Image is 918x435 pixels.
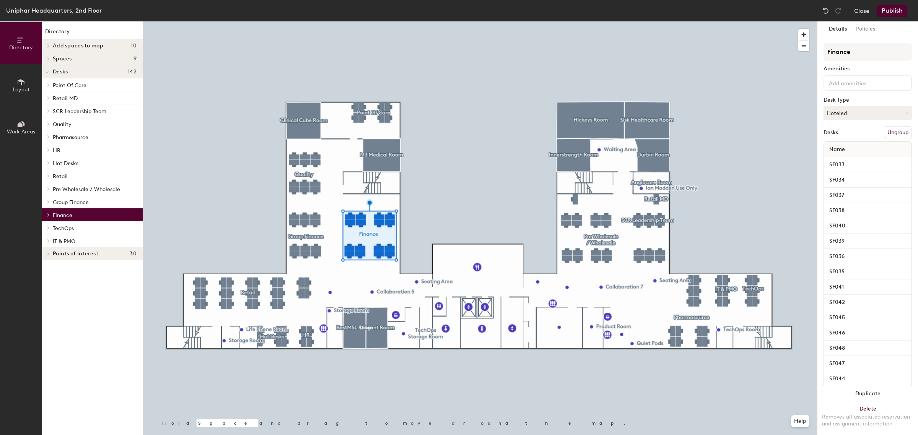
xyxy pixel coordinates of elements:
div: Removes all associated reservation and assignment information [822,414,913,427]
span: HR [53,147,60,154]
button: DeleteRemoves all associated reservation and assignment information [817,401,918,435]
img: Redo [834,7,842,15]
input: Unnamed desk [825,373,910,384]
button: Ungroup [884,126,912,139]
input: Unnamed desk [825,175,910,185]
input: Unnamed desk [825,205,910,216]
span: Hot Desks [53,160,78,167]
button: Policies [851,21,880,37]
span: Group Finance [53,199,89,206]
input: Unnamed desk [825,159,910,170]
span: IT & PMO [53,238,75,245]
span: Pharmasource [53,134,88,141]
span: 30 [130,251,137,257]
button: Hoteled [824,106,912,120]
span: Pre Wholesale / Wholesale [53,186,120,193]
span: Retail [53,173,68,180]
span: Quality [53,121,72,128]
input: Unnamed desk [825,221,910,231]
img: Undo [822,7,830,15]
input: Unnamed desk [825,312,910,323]
span: TechOps [53,225,74,232]
span: Add spaces to map [53,43,104,49]
span: 142 [128,69,137,75]
input: Unnamed desk [825,190,910,201]
input: Unnamed desk [825,343,910,354]
span: SCR Leadership Team [53,108,106,115]
input: Unnamed desk [825,236,910,247]
input: Add amenities [827,78,896,87]
input: Unnamed desk [825,358,910,369]
input: Unnamed desk [825,328,910,338]
span: Desks [53,69,68,75]
span: Work Areas [7,128,35,135]
span: Retail MD [53,95,78,102]
div: Uniphar Headquarters, 2nd Floor [6,6,102,15]
input: Unnamed desk [825,251,910,262]
input: Unnamed desk [825,266,910,277]
div: Amenities [824,66,912,72]
span: 10 [131,43,137,49]
span: Layout [13,86,30,93]
div: Desks [824,130,838,136]
div: Desk Type [824,97,912,103]
button: Help [791,415,809,427]
input: Unnamed desk [825,297,910,308]
button: Publish [877,5,907,17]
span: Points of interest [53,251,98,257]
span: 9 [133,56,137,62]
button: Details [824,21,851,37]
input: Unnamed desk [825,282,910,292]
span: Directory [9,44,33,51]
h1: Directory [42,28,143,39]
button: Close [854,5,869,17]
span: Finance [53,212,72,219]
span: Name [825,143,849,156]
span: Spaces [53,56,72,62]
span: Point Of Care [53,82,86,89]
button: Duplicate [817,386,918,401]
